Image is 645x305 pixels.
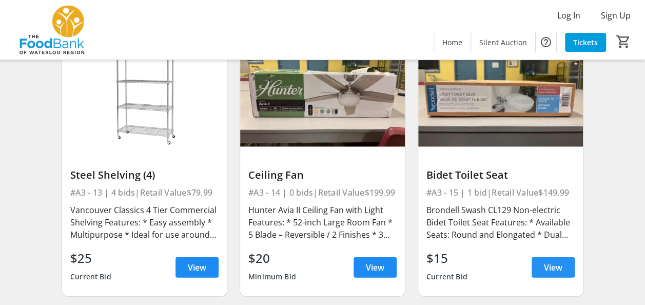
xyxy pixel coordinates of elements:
[418,54,583,147] img: Bidet Toilet Seat
[479,37,527,48] span: Silent Auction
[565,33,606,52] a: Tickets
[188,261,206,274] span: View
[70,268,111,286] div: Current Bid
[6,4,97,55] img: The Food Bank of Waterloo Region's Logo
[70,249,111,268] div: $25
[248,268,296,286] div: Minimum Bid
[573,37,598,48] span: Tickets
[601,9,631,22] span: Sign Up
[426,185,575,200] div: #A3 - 15 | 1 bid | Retail Value $149.99
[442,37,462,48] span: Home
[544,261,562,274] span: View
[248,185,397,200] div: #A3 - 14 | 0 bids | Retail Value $199.99
[240,54,405,147] img: Ceiling Fan
[62,54,227,147] img: Steel Shelving (4)
[593,7,639,24] button: Sign Up
[434,33,471,52] a: Home
[70,204,219,241] div: Vancouver Classics 4 Tier Commercial Shelving Features: * Easy assembly * Multipurpose * Ideal fo...
[426,249,467,268] div: $15
[532,257,575,278] a: View
[248,249,296,268] div: $20
[248,169,397,181] div: Ceiling Fan
[426,268,467,286] div: Current Bid
[175,257,219,278] a: View
[248,204,397,241] div: Hunter Avia II Ceiling Fan with Light Features: * 52-inch Large Room Fan * 5 Blade – Reversible /...
[426,169,575,181] div: Bidet Toilet Seat
[70,185,219,200] div: #A3 - 13 | 4 bids | Retail Value $79.99
[536,32,556,52] button: Help
[471,33,535,52] a: Silent Auction
[557,9,580,22] span: Log In
[70,169,219,181] div: Steel Shelving (4)
[614,32,633,51] button: Cart
[354,257,397,278] a: View
[549,7,589,24] button: Log In
[426,204,575,241] div: Brondell Swash CL129 Non-electric Bidet Toilet Seat Features: * Available Seats: Round and Elonga...
[366,261,384,274] span: View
